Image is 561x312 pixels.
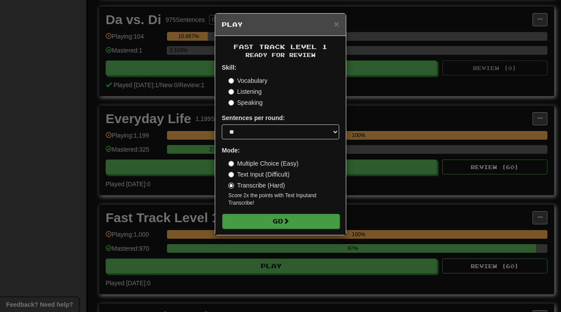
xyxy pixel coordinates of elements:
input: Listening [228,89,234,95]
label: Vocabulary [228,76,267,85]
span: × [334,19,339,29]
small: Score 2x the points with Text Input and Transcribe ! [228,192,339,207]
button: Go [222,214,340,229]
strong: Skill: [222,64,236,71]
label: Transcribe (Hard) [228,181,285,190]
small: Ready for Review [222,51,339,59]
input: Transcribe (Hard) [228,183,234,188]
input: Text Input (Difficult) [228,172,234,177]
label: Text Input (Difficult) [228,170,290,179]
strong: Mode: [222,147,240,154]
input: Multiple Choice (Easy) [228,161,234,167]
label: Speaking [228,98,263,107]
label: Sentences per round: [222,113,285,122]
h5: Play [222,20,339,29]
label: Listening [228,87,262,96]
label: Multiple Choice (Easy) [228,159,298,168]
span: Fast Track Level 1 [234,43,327,50]
input: Vocabulary [228,78,234,84]
button: Close [334,19,339,28]
input: Speaking [228,100,234,106]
